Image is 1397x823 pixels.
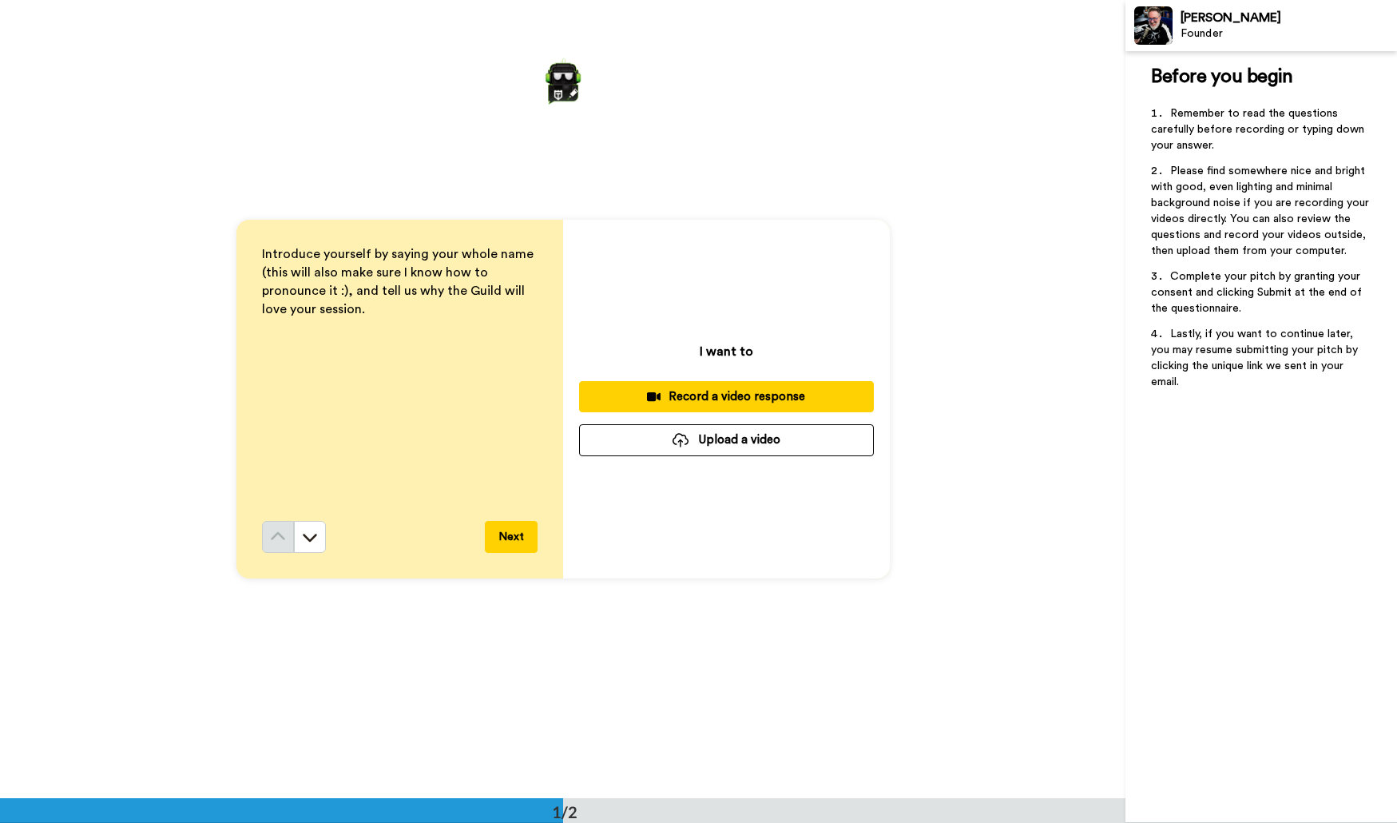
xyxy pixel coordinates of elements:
[1181,27,1396,41] div: Founder
[1151,328,1361,388] span: Lastly, if you want to continue later, you may resume submitting your pitch by clicking the uniqu...
[1151,165,1372,256] span: Please find somewhere nice and bright with good, even lighting and minimal background noise if yo...
[1181,10,1396,26] div: [PERSON_NAME]
[526,801,603,823] div: 1/2
[1151,108,1367,151] span: Remember to read the questions carefully before recording or typing down your answer.
[485,521,538,553] button: Next
[700,342,753,361] p: I want to
[1151,271,1365,314] span: Complete your pitch by granting your consent and clicking Submit at the end of the questionnaire.
[579,424,874,455] button: Upload a video
[1151,67,1292,86] span: Before you begin
[262,248,537,316] span: Introduce yourself by saying your whole name (this will also make sure I know how to pronounce it...
[592,388,861,405] div: Record a video response
[1134,6,1173,45] img: Profile Image
[579,381,874,412] button: Record a video response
